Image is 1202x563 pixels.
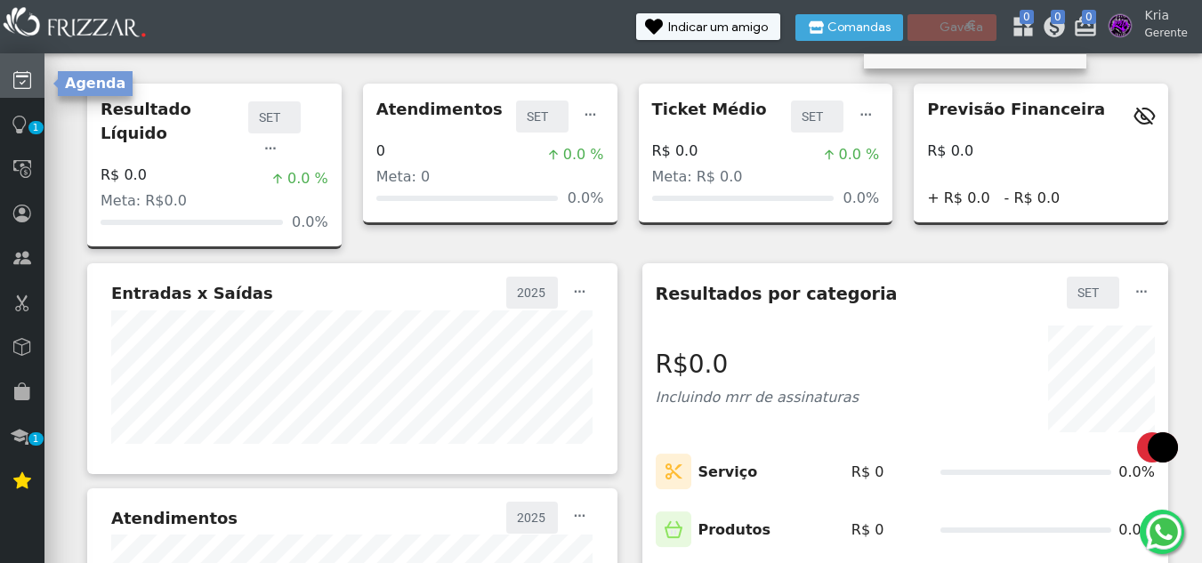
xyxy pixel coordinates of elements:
[656,284,898,304] h5: Resultados por categoria
[515,507,549,528] label: 2025
[656,389,859,406] span: Incluindo mrr de assinaturas
[1142,511,1185,553] img: whatsapp.png
[1104,10,1193,42] a: Kria Gerente
[843,188,880,209] span: 0.0%
[101,97,248,145] p: Resultado Líquido
[28,432,44,446] span: 1
[1011,14,1029,45] a: 0
[795,14,903,41] button: Comandas
[563,144,604,165] span: 0.0 %
[525,106,560,127] label: SET
[851,462,884,483] span: R$ 0
[1128,277,1155,308] button: ui-button
[292,212,328,233] span: 0.0%
[376,97,503,121] p: Atendimentos
[1020,10,1034,24] span: 0
[652,97,767,121] p: Ticket Médio
[656,454,691,490] img: Icone de Serviços
[800,106,835,127] label: SET
[101,192,187,209] span: Meta: R$0.0
[1082,10,1096,24] span: 0
[567,502,593,533] button: ui-button
[1073,14,1091,45] a: 0
[111,509,238,528] h5: Atendimentos
[1051,10,1065,24] span: 0
[1145,6,1188,25] span: Kria
[111,284,273,303] h5: Entradas x Saídas
[567,277,593,308] button: ui-button
[852,101,879,132] button: ui-button
[515,282,549,303] label: 2025
[376,168,430,185] span: Meta: 0
[656,511,691,548] img: Icone de Produtos
[927,142,973,159] h4: R$ 0.0
[1004,188,1061,209] span: - R$ 0.0
[652,168,743,185] span: Meta: R$ 0.0
[257,133,284,165] button: ui-button
[1076,282,1110,303] label: SET
[1042,14,1060,45] a: 0
[568,188,604,209] span: 0.0%
[58,71,133,96] div: Agenda
[839,144,880,165] span: 0.0 %
[1113,403,1202,492] img: loading3.gif
[652,142,698,159] h4: R$ 0.0
[927,188,989,209] span: + R$ 0.0
[101,166,147,183] h4: R$ 0.0
[851,519,884,541] span: R$ 0
[287,168,328,189] span: 0.0 %
[257,107,292,128] label: SET
[577,101,604,132] button: ui-button
[827,21,891,34] span: Comandas
[1118,519,1155,541] span: 0.0%
[668,21,768,34] span: Indicar um amigo
[656,350,859,380] h3: R$0.0
[376,142,385,159] h4: 0
[698,462,758,483] p: Serviço
[28,121,44,134] span: 1
[636,13,780,40] button: Indicar um amigo
[927,97,1105,121] p: Previsão Financeira
[1145,25,1188,41] span: Gerente
[698,519,771,541] p: Produtos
